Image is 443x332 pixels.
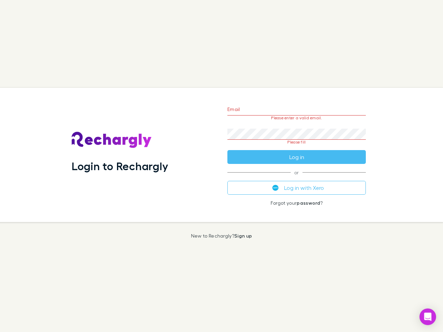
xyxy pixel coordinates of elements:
img: Rechargly's Logo [72,132,152,148]
p: Please fill [227,140,366,145]
div: Open Intercom Messenger [419,308,436,325]
a: password [297,200,320,206]
span: or [227,172,366,173]
h1: Login to Rechargly [72,159,168,173]
img: Xero's logo [272,185,279,191]
button: Log in with Xero [227,181,366,195]
a: Sign up [234,233,252,239]
button: Log in [227,150,366,164]
p: New to Rechargly? [191,233,252,239]
p: Please enter a valid email. [227,116,366,120]
p: Forgot your ? [227,200,366,206]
